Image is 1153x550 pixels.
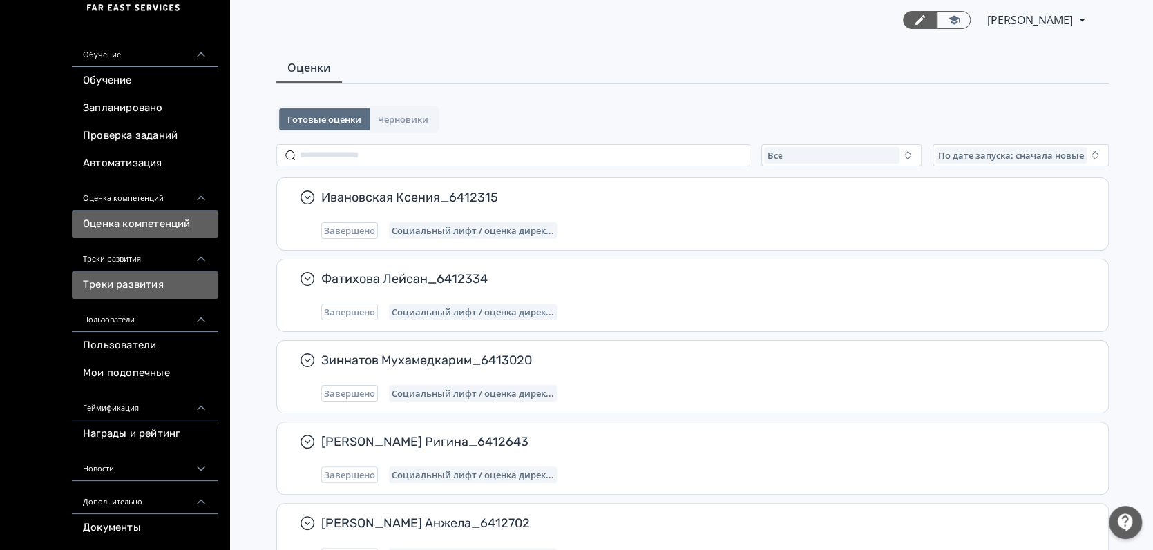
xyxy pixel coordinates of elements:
[72,448,218,481] div: Новости
[287,114,361,125] span: Готовые оценки
[392,469,554,480] span: Социальный лифт / оценка директора магазина
[324,469,375,480] span: Завершено
[987,12,1075,28] span: Екатерина Лавринова
[933,144,1109,166] button: По дате запуска: сначала новые
[937,11,971,29] a: Переключиться в режим ученика
[321,271,1075,287] span: Фатихова Лейсан_6412334
[72,420,218,448] a: Награды и рейтинг
[287,59,331,76] span: Оценки
[321,515,1075,531] span: [PERSON_NAME] Анжела_6412702
[72,360,218,387] a: Мои подопечные
[72,271,218,299] a: Треки развития
[392,225,554,236] span: Социальный лифт / оценка директора магазина
[321,433,1075,450] span: [PERSON_NAME] Ригина_6412643
[72,34,218,67] div: Обучение
[72,299,218,332] div: Пользователи
[324,388,375,399] span: Завершено
[321,352,1075,369] span: Зиннатов Мухамедкарим_6413020
[72,210,218,238] a: Оценка компетенций
[279,108,370,130] button: Готовые оценки
[938,150,1084,161] span: По дате запуска: сначала новые
[72,95,218,122] a: Запланировано
[321,189,1075,206] span: Ивановская Ксения_6412315
[72,514,218,542] a: Документы
[392,306,554,317] span: Социальный лифт / оценка директора магазина
[72,122,218,150] a: Проверка заданий
[72,150,218,177] a: Автоматизация
[72,177,218,210] div: Оценка компетенций
[761,144,922,166] button: Все
[324,225,375,236] span: Завершено
[72,332,218,360] a: Пользователи
[72,387,218,420] div: Геймификация
[72,238,218,271] div: Треки развития
[392,388,554,399] span: Социальный лифт / оценка директора магазина
[72,481,218,514] div: Дополнительно
[370,108,437,130] button: Черновики
[378,114,428,125] span: Черновики
[72,67,218,95] a: Обучение
[324,306,375,317] span: Завершено
[767,150,782,161] span: Все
